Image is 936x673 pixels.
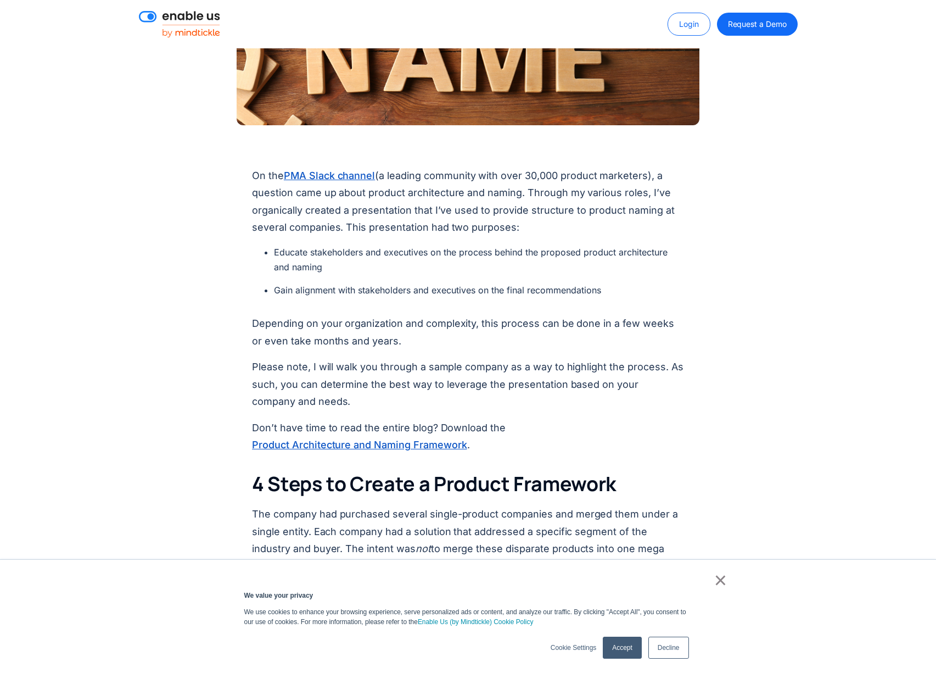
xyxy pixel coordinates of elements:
em: not [416,543,431,554]
p: Please note, I will walk you through a sample company as a way to highlight the process. As such,... [252,358,684,410]
iframe: Qualified Messenger [885,622,936,673]
a: Product Architecture and Naming Framework [252,437,467,452]
strong: We value your privacy [244,592,313,599]
a: Cookie Settings [551,643,596,653]
h2: 4 Steps to Create a Product Framework [252,471,684,497]
li: Educate stakeholders and executives on the process behind the proposed product architecture and n... [274,245,684,275]
p: Don’t have time to read the entire blog? Download the . [252,419,684,454]
li: Gain alignment with stakeholders and executives on the final recommendations [274,283,684,298]
a: × [714,575,727,585]
p: On the (a leading community with over 30,000 product marketers), a question came up about product... [252,167,684,236]
a: Login [668,13,710,36]
a: Decline [648,637,689,659]
a: Enable Us (by Mindtickle) Cookie Policy [418,617,534,627]
p: Depending on your organization and complexity, this process can be done in a few weeks or even ta... [252,315,684,349]
a: Accept [603,637,641,659]
a: PMA Slack channel [284,168,375,183]
p: We use cookies to enhance your browsing experience, serve personalized ads or content, and analyz... [244,607,692,627]
a: Request a Demo [717,13,798,36]
p: The company had purchased several single-product companies and merged them under a single entity.... [252,505,684,592]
